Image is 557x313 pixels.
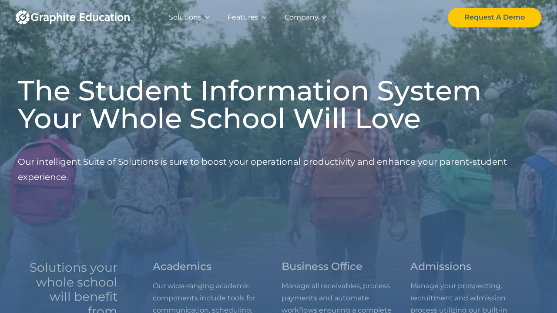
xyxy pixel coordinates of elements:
h3: Business Office [282,260,362,273]
div: Company [285,11,319,23]
a: Request A Demo [448,8,541,27]
p: Our intelligent Suite of Solutions is sure to boost your operational productivity and enhance you... [18,139,539,200]
h1: The Student Information System Your Whole School Will Love [18,77,539,132]
div: Request A Demo [464,11,525,23]
h3: Admissions [410,260,471,273]
h3: Academics [153,260,211,273]
div: Solutions [169,11,201,23]
div: Features [228,11,258,23]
